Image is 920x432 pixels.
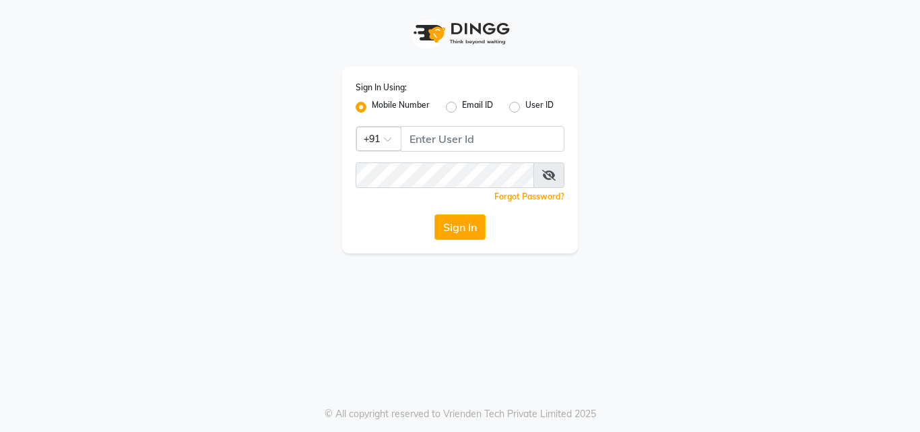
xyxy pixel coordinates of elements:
img: logo1.svg [406,13,514,53]
a: Forgot Password? [494,191,564,202]
label: Mobile Number [372,99,430,115]
input: Username [401,126,564,152]
label: User ID [525,99,554,115]
input: Username [356,162,534,188]
label: Email ID [462,99,493,115]
label: Sign In Using: [356,82,407,94]
button: Sign In [434,214,486,240]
